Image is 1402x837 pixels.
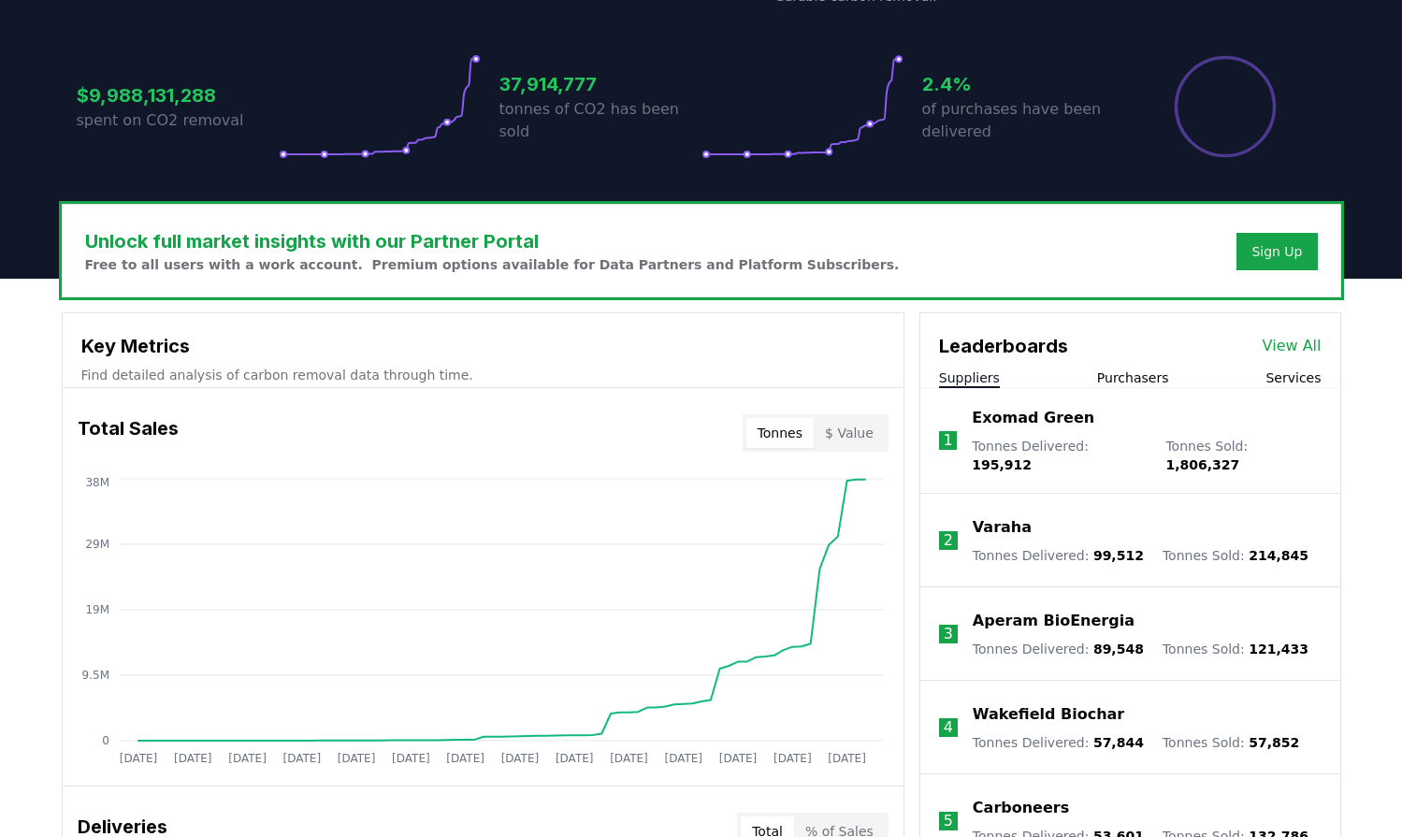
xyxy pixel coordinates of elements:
p: tonnes of CO2 has been sold [499,98,701,143]
p: spent on CO2 removal [77,109,279,132]
tspan: [DATE] [173,752,211,765]
p: 5 [944,810,953,832]
h3: 2.4% [922,70,1124,98]
span: 99,512 [1093,548,1144,563]
tspan: [DATE] [828,752,866,765]
a: Aperam BioEnergia [973,610,1135,632]
span: 89,548 [1093,642,1144,657]
p: 1 [943,429,952,452]
p: 3 [944,623,953,645]
a: Wakefield Biochar [973,703,1124,726]
a: Varaha [973,516,1032,539]
p: Tonnes Delivered : [973,546,1144,565]
p: Find detailed analysis of carbon removal data through time. [81,366,885,384]
a: Carboneers [973,797,1069,819]
p: Tonnes Delivered : [973,733,1144,752]
a: Exomad Green [972,407,1094,429]
a: View All [1263,335,1322,357]
tspan: [DATE] [446,752,484,765]
tspan: [DATE] [500,752,539,765]
tspan: 9.5M [81,669,108,682]
button: Services [1265,368,1321,387]
button: Tonnes [746,418,814,448]
h3: $9,988,131,288 [77,81,279,109]
button: Purchasers [1097,368,1169,387]
button: $ Value [814,418,885,448]
tspan: [DATE] [610,752,648,765]
p: Tonnes Sold : [1163,733,1299,752]
tspan: [DATE] [282,752,321,765]
tspan: [DATE] [555,752,593,765]
tspan: [DATE] [119,752,157,765]
tspan: [DATE] [392,752,430,765]
a: Sign Up [1251,242,1302,261]
tspan: [DATE] [664,752,702,765]
h3: Key Metrics [81,332,885,360]
tspan: 19M [85,603,109,616]
span: 57,844 [1093,735,1144,750]
span: 195,912 [972,457,1032,472]
span: 1,806,327 [1165,457,1239,472]
button: Suppliers [939,368,1000,387]
h3: 37,914,777 [499,70,701,98]
span: 121,433 [1249,642,1308,657]
p: Tonnes Sold : [1163,640,1308,658]
button: Sign Up [1236,233,1317,270]
span: 57,852 [1249,735,1299,750]
p: Tonnes Delivered : [973,640,1144,658]
p: of purchases have been delivered [922,98,1124,143]
tspan: [DATE] [773,752,812,765]
tspan: 29M [85,538,109,551]
div: Percentage of sales delivered [1173,54,1278,159]
h3: Unlock full market insights with our Partner Portal [85,227,900,255]
p: Free to all users with a work account. Premium options available for Data Partners and Platform S... [85,255,900,274]
p: Tonnes Sold : [1165,437,1321,474]
p: 2 [944,529,953,552]
tspan: 0 [102,734,109,747]
tspan: [DATE] [718,752,757,765]
tspan: [DATE] [337,752,375,765]
h3: Total Sales [78,414,179,452]
p: 4 [944,716,953,739]
tspan: [DATE] [228,752,267,765]
span: 214,845 [1249,548,1308,563]
p: Tonnes Delivered : [972,437,1147,474]
tspan: 38M [85,476,109,489]
p: Tonnes Sold : [1163,546,1308,565]
h3: Leaderboards [939,332,1068,360]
